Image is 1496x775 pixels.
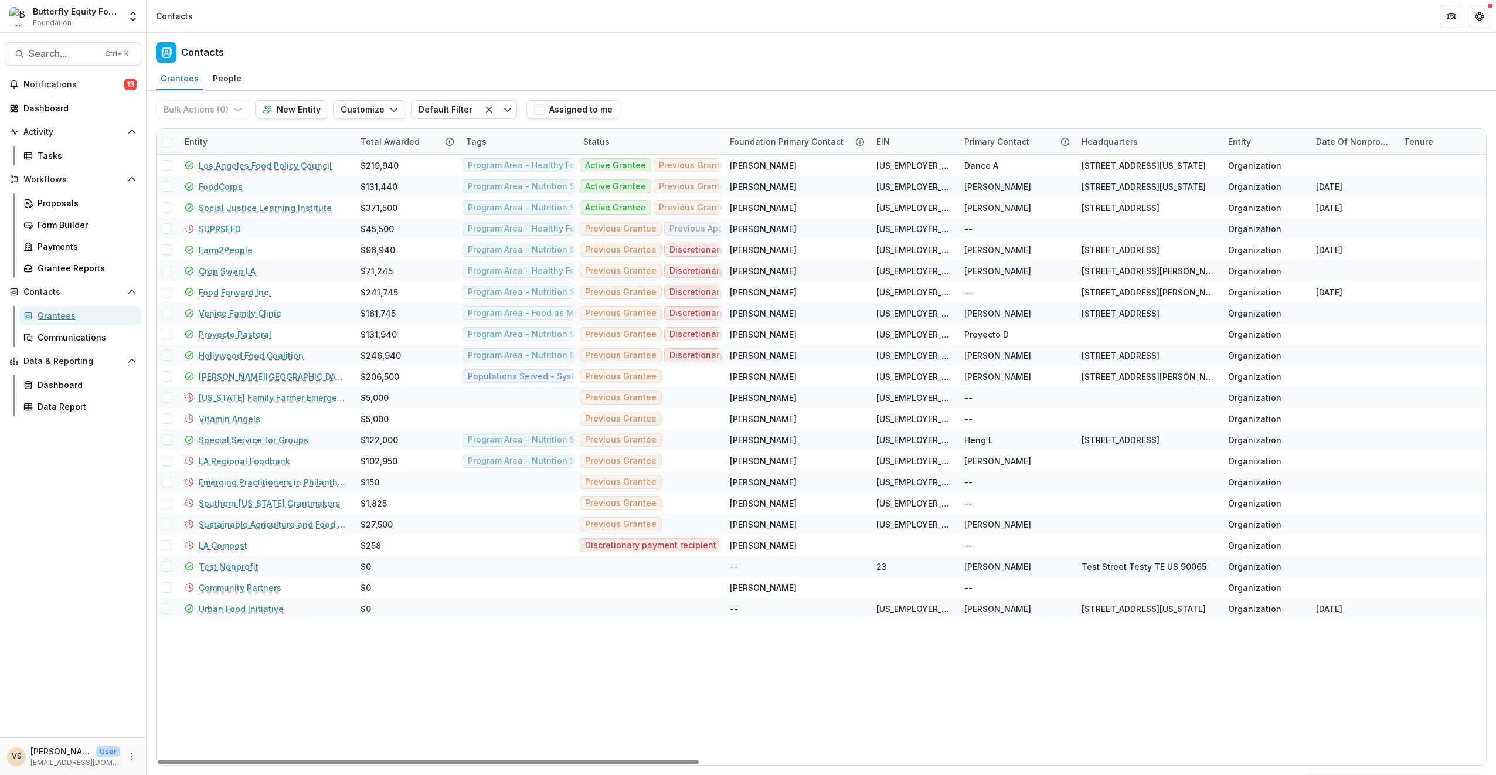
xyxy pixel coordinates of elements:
div: Communications [38,331,132,344]
span: Previous Grantee [659,161,730,171]
div: $371,500 [361,202,397,214]
a: LA Regional Foodbank [199,455,290,467]
div: [PERSON_NAME] [730,328,797,341]
div: [STREET_ADDRESS] [1082,434,1160,446]
div: $45,500 [361,223,394,235]
span: 13 [124,79,137,90]
div: [PERSON_NAME] [730,434,797,446]
span: Previous Grantee [585,351,657,361]
div: $246,940 [361,349,401,362]
a: Crop Swap LA [199,265,256,277]
div: [PERSON_NAME] [964,265,1031,277]
div: [US_EMPLOYER_IDENTIFICATION_NUMBER] [876,603,950,615]
span: Program Area - Nutrition Security [468,245,603,255]
div: Organization [1228,265,1281,277]
a: Grantees [19,306,141,325]
span: Discretionary payment recipient [669,308,801,318]
div: Organization [1228,159,1281,172]
span: Data & Reporting [23,356,123,366]
div: [PERSON_NAME] [730,582,797,594]
div: $131,440 [361,181,397,193]
span: Previous Grantee [585,498,657,508]
div: $96,940 [361,244,395,256]
div: [US_EMPLOYER_IDENTIFICATION_NUMBER] [876,434,950,446]
div: $206,500 [361,370,399,383]
div: [PERSON_NAME] [964,349,1031,362]
div: $161,745 [361,307,396,319]
div: [US_EMPLOYER_IDENTIFICATION_NUMBER] [876,244,950,256]
div: [US_EMPLOYER_IDENTIFICATION_NUMBER] [876,159,950,172]
div: [STREET_ADDRESS][PERSON_NAME] [1082,265,1214,277]
div: $0 [361,582,371,594]
div: Organization [1228,349,1281,362]
button: Notifications13 [5,75,141,94]
a: Communications [19,328,141,347]
span: Program Area - Nutrition Security [468,182,603,192]
div: Entity [178,129,353,154]
span: Program Area - Nutrition Security [468,351,603,361]
span: Program Area - Nutrition Security [468,435,603,445]
div: Test Street Testy TE US 90065 [1082,560,1206,573]
div: [STREET_ADDRESS] [1082,202,1160,214]
div: [STREET_ADDRESS][US_STATE] [1082,159,1206,172]
span: Populations Served - System Impacted [468,372,627,382]
span: Previous Grantee [585,287,657,297]
a: Sustainable Agriculture and Food Systems Funders [199,518,346,531]
div: Grantees [38,310,132,322]
div: Grantees [156,70,203,87]
div: [PERSON_NAME] [730,476,797,488]
div: Entity [1221,129,1309,154]
div: [US_EMPLOYER_IDENTIFICATION_NUMBER] [876,307,950,319]
div: [DATE] [1316,181,1342,193]
span: Active Grantee [585,203,646,213]
div: Dashboard [23,102,132,114]
div: $150 [361,476,379,488]
div: $131,940 [361,328,397,341]
a: Special Service for Groups [199,434,308,446]
div: Organization [1228,413,1281,425]
div: Tags [459,135,494,148]
div: [PERSON_NAME] [964,518,1031,531]
div: [US_EMPLOYER_IDENTIFICATION_NUMBER] [876,392,950,404]
span: Previous Grantee [659,182,730,192]
span: Program Area - Food as Medicine [468,308,604,318]
div: $258 [361,539,381,552]
div: Total Awarded [353,135,427,148]
div: Foundation Primary Contact [723,129,869,154]
a: Payments [19,237,141,256]
span: Previous Grantee [585,266,657,276]
div: [PERSON_NAME] [730,202,797,214]
div: Vannesa Santos [12,753,22,760]
div: Organization [1228,392,1281,404]
div: Entity [1221,135,1258,148]
div: -- [730,603,738,615]
div: [PERSON_NAME] [730,370,797,383]
div: [US_EMPLOYER_IDENTIFICATION_NUMBER] [876,265,950,277]
a: Data Report [19,397,141,416]
a: Grantees [156,67,203,90]
div: Organization [1228,181,1281,193]
span: Discretionary payment recipient [669,245,801,255]
div: Foundation Primary Contact [723,135,851,148]
div: [US_EMPLOYER_IDENTIFICATION_NUMBER] [876,223,950,235]
div: [US_EMPLOYER_IDENTIFICATION_NUMBER] [876,518,950,531]
div: Payments [38,240,132,253]
div: Organization [1228,286,1281,298]
span: Contacts [23,287,123,297]
div: Tags [459,129,576,154]
span: Previous Grantee [585,245,657,255]
span: Previous Grantee [585,414,657,424]
div: [US_EMPLOYER_IDENTIFICATION_NUMBER] [876,370,950,383]
div: [PERSON_NAME] [730,539,797,552]
span: Discretionary payment recipient [585,541,716,550]
a: Community Partners [199,582,281,594]
div: [PERSON_NAME] [730,307,797,319]
img: Butterfly Equity Foundation [9,7,28,26]
div: Primary Contact [957,135,1036,148]
div: -- [964,223,973,235]
div: $0 [361,603,371,615]
div: [US_EMPLOYER_IDENTIFICATION_NUMBER] [876,286,950,298]
span: Discretionary payment recipient [669,287,801,297]
div: Ctrl + K [103,47,131,60]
